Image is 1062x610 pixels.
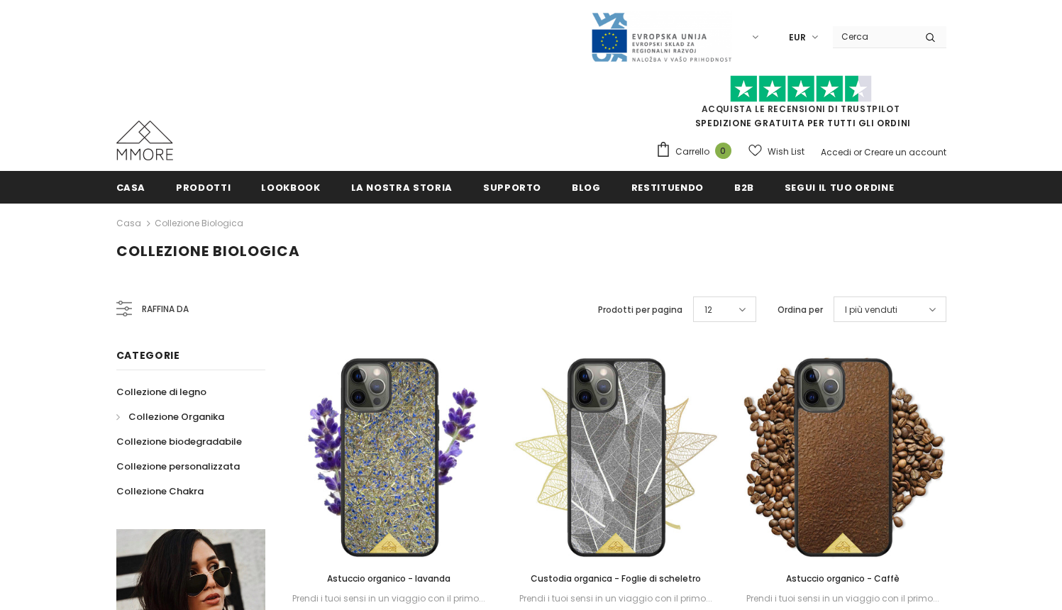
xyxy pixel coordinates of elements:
span: Prodotti [176,181,231,194]
a: Collezione personalizzata [116,454,240,479]
span: Segui il tuo ordine [785,181,894,194]
a: Casa [116,171,146,203]
span: Wish List [768,145,804,159]
div: Prendi i tuoi sensi in un viaggio con il primo... [513,591,719,606]
div: Prendi i tuoi sensi in un viaggio con il primo... [287,591,492,606]
span: Astuccio organico - lavanda [327,572,450,584]
a: La nostra storia [351,171,453,203]
span: Carrello [675,145,709,159]
a: Restituendo [631,171,704,203]
img: Javni Razpis [590,11,732,63]
span: Custodia organica - Foglie di scheletro [531,572,701,584]
img: Fidati di Pilot Stars [730,75,872,103]
span: La nostra storia [351,181,453,194]
a: Collezione Organika [116,404,224,429]
span: Blog [572,181,601,194]
a: Blog [572,171,601,203]
a: Carrello 0 [656,141,739,162]
a: Acquista le recensioni di TrustPilot [702,103,900,115]
span: Collezione biologica [116,241,300,261]
a: Prodotti [176,171,231,203]
a: Accedi [821,146,851,158]
span: Astuccio organico - Caffè [786,572,900,584]
span: Collezione di legno [116,385,206,399]
span: Collezione Organika [128,410,224,423]
a: Custodia organica - Foglie di scheletro [513,571,719,587]
a: Lookbook [261,171,320,203]
span: 12 [704,303,712,317]
div: Prendi i tuoi sensi in un viaggio con il primo... [740,591,946,606]
a: supporto [483,171,541,203]
span: I più venduti [845,303,897,317]
span: Categorie [116,348,180,362]
span: supporto [483,181,541,194]
span: Raffina da [142,301,189,317]
a: Collezione Chakra [116,479,204,504]
a: Collezione di legno [116,379,206,404]
span: 0 [715,143,731,159]
a: Astuccio organico - lavanda [287,571,492,587]
span: Collezione biodegradabile [116,435,242,448]
a: Segui il tuo ordine [785,171,894,203]
label: Ordina per [778,303,823,317]
span: B2B [734,181,754,194]
a: B2B [734,171,754,203]
span: Lookbook [261,181,320,194]
a: Astuccio organico - Caffè [740,571,946,587]
a: Collezione biologica [155,217,243,229]
span: Casa [116,181,146,194]
span: SPEDIZIONE GRATUITA PER TUTTI GLI ORDINI [656,82,946,129]
a: Javni Razpis [590,30,732,43]
span: Collezione personalizzata [116,460,240,473]
span: EUR [789,30,806,45]
label: Prodotti per pagina [598,303,682,317]
span: Restituendo [631,181,704,194]
a: Collezione biodegradabile [116,429,242,454]
input: Search Site [833,26,914,47]
img: Casi MMORE [116,121,173,160]
a: Creare un account [864,146,946,158]
span: or [853,146,862,158]
a: Wish List [748,139,804,164]
a: Casa [116,215,141,232]
span: Collezione Chakra [116,484,204,498]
